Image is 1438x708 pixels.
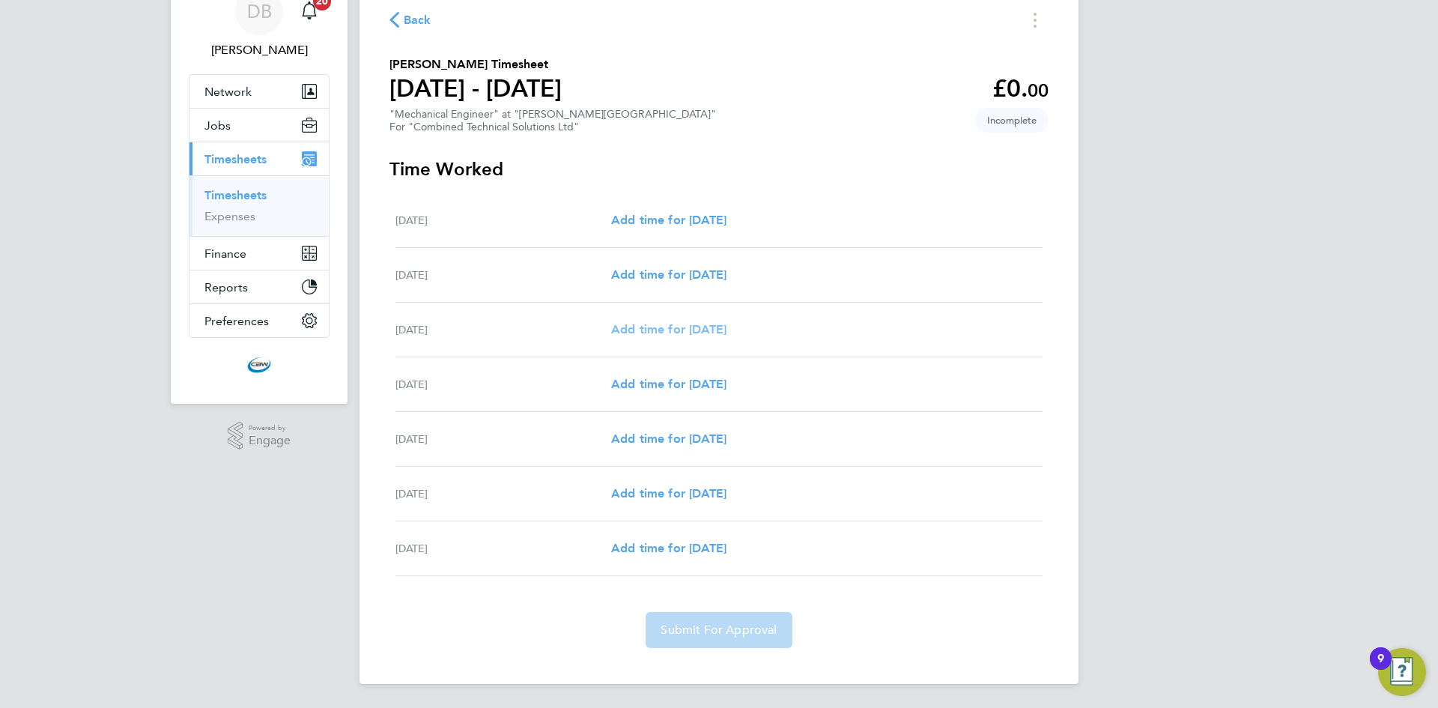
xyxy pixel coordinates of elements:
button: Timesheets Menu [1022,8,1049,31]
a: Add time for [DATE] [611,485,726,503]
div: Timesheets [189,175,329,236]
div: "Mechanical Engineer" at "[PERSON_NAME][GEOGRAPHIC_DATA]" [389,108,716,133]
span: Finance [204,246,246,261]
div: [DATE] [395,321,611,339]
div: [DATE] [395,539,611,557]
span: Add time for [DATE] [611,432,726,446]
a: Go to home page [189,353,330,377]
div: [DATE] [395,485,611,503]
button: Jobs [189,109,329,142]
h3: Time Worked [389,157,1049,181]
button: Finance [189,237,329,270]
a: Add time for [DATE] [611,375,726,393]
a: Expenses [204,209,255,223]
div: For "Combined Technical Solutions Ltd" [389,121,716,133]
span: Jobs [204,118,231,133]
span: Daniel Barber [189,41,330,59]
span: Add time for [DATE] [611,377,726,391]
span: Preferences [204,314,269,328]
h1: [DATE] - [DATE] [389,73,562,103]
span: Add time for [DATE] [611,322,726,336]
a: Add time for [DATE] [611,321,726,339]
div: [DATE] [395,211,611,229]
span: Timesheets [204,152,267,166]
div: [DATE] [395,375,611,393]
a: Powered byEngage [228,422,291,450]
span: Add time for [DATE] [611,267,726,282]
img: cbwstaffingsolutions-logo-retina.png [247,353,271,377]
button: Open Resource Center, 9 new notifications [1378,648,1426,696]
button: Back [389,10,431,29]
span: 00 [1028,79,1049,101]
span: Engage [249,435,291,447]
a: Timesheets [204,188,267,202]
a: Add time for [DATE] [611,539,726,557]
a: Add time for [DATE] [611,211,726,229]
app-decimal: £0. [992,74,1049,103]
span: Back [404,11,431,29]
span: Network [204,85,252,99]
button: Network [189,75,329,108]
div: 9 [1377,659,1384,678]
button: Timesheets [189,142,329,175]
div: [DATE] [395,266,611,284]
span: Reports [204,280,248,294]
span: DB [247,1,272,21]
h2: [PERSON_NAME] Timesheet [389,55,562,73]
span: Add time for [DATE] [611,541,726,555]
span: This timesheet is Incomplete. [975,108,1049,133]
button: Preferences [189,304,329,337]
a: Add time for [DATE] [611,430,726,448]
div: [DATE] [395,430,611,448]
a: Add time for [DATE] [611,266,726,284]
span: Add time for [DATE] [611,486,726,500]
button: Reports [189,270,329,303]
span: Add time for [DATE] [611,213,726,227]
span: Powered by [249,422,291,435]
